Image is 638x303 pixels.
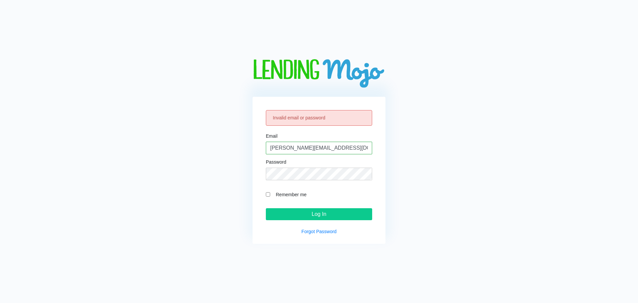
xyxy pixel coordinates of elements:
[272,191,372,198] label: Remember me
[301,229,337,234] a: Forgot Password
[253,59,385,89] img: logo-big.png
[266,160,286,164] label: Password
[266,110,372,126] div: Invalid email or password
[266,208,372,220] input: Log In
[266,134,277,138] label: Email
